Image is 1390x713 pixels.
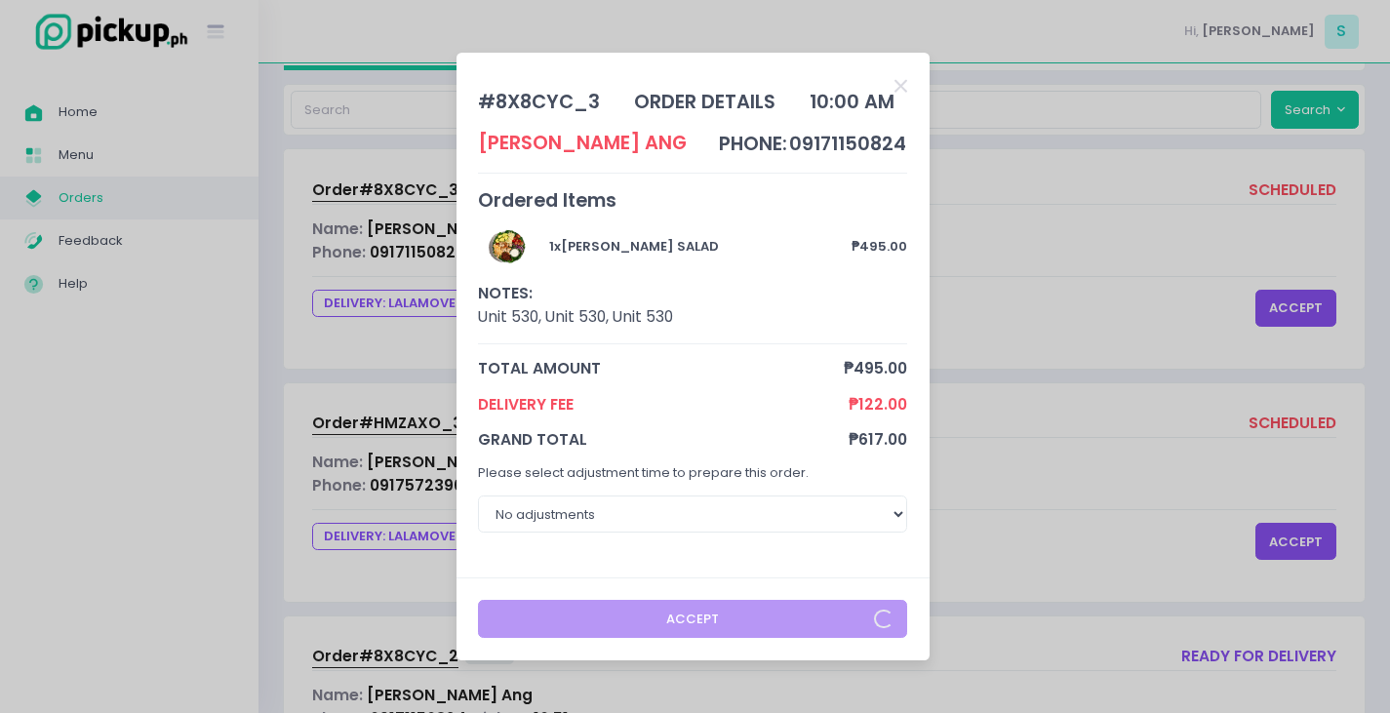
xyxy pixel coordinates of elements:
[844,357,907,379] span: ₱495.00
[478,129,687,157] div: [PERSON_NAME] Ang
[849,393,907,416] span: ₱122.00
[894,75,907,95] button: Close
[478,186,907,215] div: Ordered Items
[718,129,788,159] td: phone:
[478,88,600,116] div: # 8X8CYC_3
[789,131,906,157] span: 09171150824
[478,428,849,451] span: grand total
[478,600,907,637] button: Accept
[478,357,844,379] span: total amount
[849,428,907,451] span: ₱617.00
[810,88,894,116] div: 10:00 AM
[478,393,849,416] span: Delivery Fee
[634,88,775,116] div: order details
[478,463,907,483] p: Please select adjustment time to prepare this order.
